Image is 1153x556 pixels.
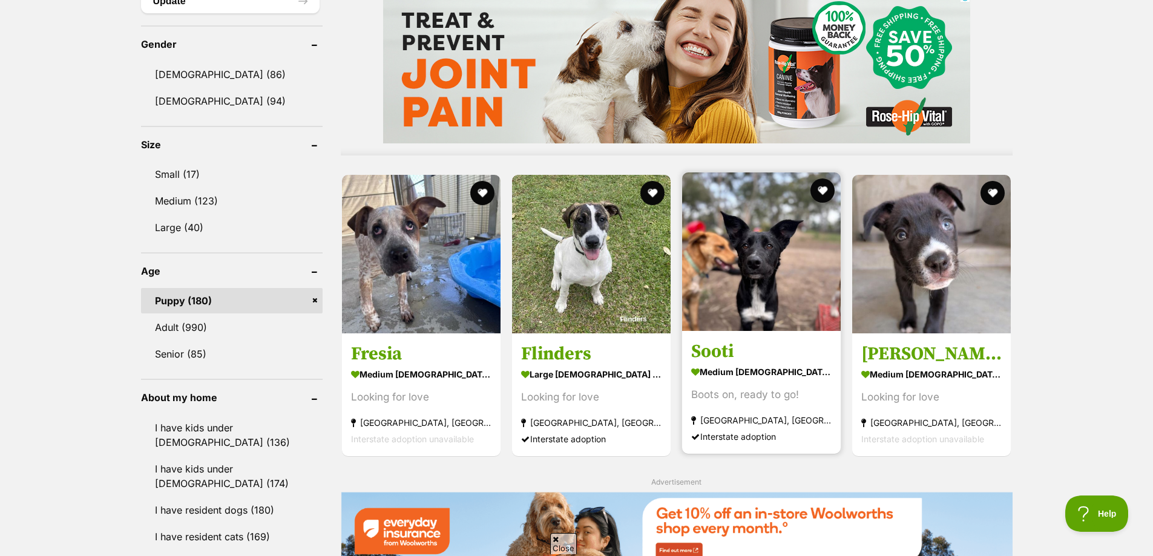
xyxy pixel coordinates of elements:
[342,175,501,333] img: Fresia - Australian Cattle Dog
[810,178,835,203] button: favourite
[521,365,662,382] strong: large [DEMOGRAPHIC_DATA] Dog
[141,215,323,240] a: Large (40)
[521,388,662,405] div: Looking for love
[861,388,1002,405] div: Looking for love
[351,342,491,365] h3: Fresia
[852,175,1011,333] img: Jule - Border Collie Dog
[470,181,494,205] button: favourite
[861,342,1002,365] h3: [PERSON_NAME]
[861,365,1002,382] strong: medium [DEMOGRAPHIC_DATA] Dog
[521,342,662,365] h3: Flinders
[550,533,577,554] span: Close
[521,414,662,430] strong: [GEOGRAPHIC_DATA], [GEOGRAPHIC_DATA]
[141,88,323,114] a: [DEMOGRAPHIC_DATA] (94)
[141,456,323,496] a: I have kids under [DEMOGRAPHIC_DATA] (174)
[141,392,323,403] header: About my home
[342,333,501,456] a: Fresia medium [DEMOGRAPHIC_DATA] Dog Looking for love [GEOGRAPHIC_DATA], [GEOGRAPHIC_DATA] Inters...
[351,388,491,405] div: Looking for love
[141,139,323,150] header: Size
[861,414,1002,430] strong: [GEOGRAPHIC_DATA], [GEOGRAPHIC_DATA]
[691,428,832,444] div: Interstate adoption
[521,430,662,446] div: Interstate adoption
[141,162,323,187] a: Small (17)
[141,188,323,214] a: Medium (123)
[141,62,323,87] a: [DEMOGRAPHIC_DATA] (86)
[351,365,491,382] strong: medium [DEMOGRAPHIC_DATA] Dog
[651,477,701,486] span: Advertisement
[852,333,1011,456] a: [PERSON_NAME] medium [DEMOGRAPHIC_DATA] Dog Looking for love [GEOGRAPHIC_DATA], [GEOGRAPHIC_DATA]...
[512,333,671,456] a: Flinders large [DEMOGRAPHIC_DATA] Dog Looking for love [GEOGRAPHIC_DATA], [GEOGRAPHIC_DATA] Inter...
[141,315,323,340] a: Adult (990)
[682,172,841,331] img: Sooti - Australian Kelpie Dog
[1065,495,1129,532] iframe: Help Scout Beacon - Open
[691,386,832,402] div: Boots on, ready to go!
[351,433,474,443] span: Interstate adoption unavailable
[141,341,323,367] a: Senior (85)
[351,414,491,430] strong: [GEOGRAPHIC_DATA], [GEOGRAPHIC_DATA]
[640,181,665,205] button: favourite
[141,524,323,549] a: I have resident cats (169)
[691,411,832,428] strong: [GEOGRAPHIC_DATA], [GEOGRAPHIC_DATA]
[141,415,323,455] a: I have kids under [DEMOGRAPHIC_DATA] (136)
[141,266,323,276] header: Age
[691,339,832,362] h3: Sooti
[861,433,984,443] span: Interstate adoption unavailable
[141,39,323,50] header: Gender
[141,288,323,313] a: Puppy (180)
[691,362,832,380] strong: medium [DEMOGRAPHIC_DATA] Dog
[682,330,841,453] a: Sooti medium [DEMOGRAPHIC_DATA] Dog Boots on, ready to go! [GEOGRAPHIC_DATA], [GEOGRAPHIC_DATA] I...
[981,181,1005,205] button: favourite
[141,497,323,523] a: I have resident dogs (180)
[512,175,671,333] img: Flinders - Bull Arab Dog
